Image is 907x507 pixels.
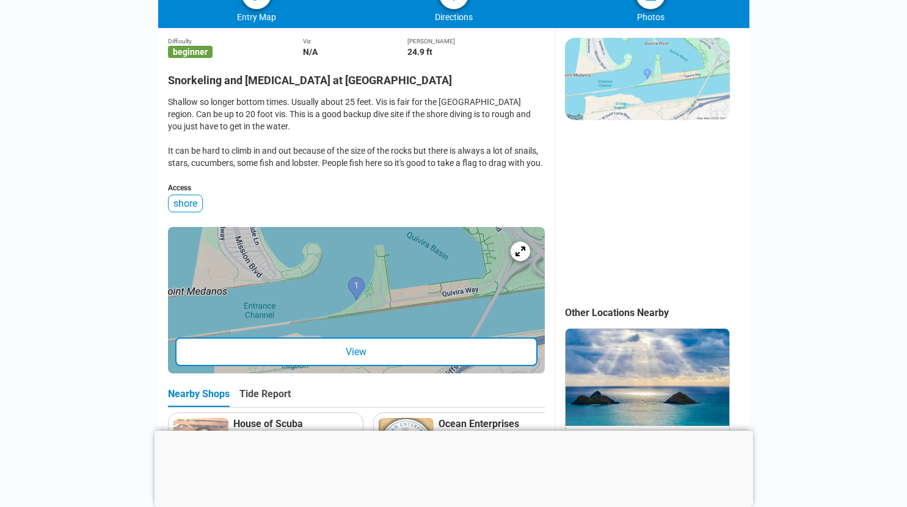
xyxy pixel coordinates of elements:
[407,38,545,45] div: [PERSON_NAME]
[407,47,545,57] div: 24.9 ft
[168,96,545,169] div: Shallow so longer bottom times. Usually about 25 feet. Vis is fair for the [GEOGRAPHIC_DATA] regi...
[233,418,358,430] a: House of Scuba
[158,12,355,22] div: Entry Map
[155,431,753,504] iframe: Advertisement
[303,38,407,45] div: Viz
[168,67,545,87] h2: Snorkeling and [MEDICAL_DATA] at [GEOGRAPHIC_DATA]
[168,227,545,373] a: entry mapView
[173,418,228,473] img: House of Scuba
[303,47,407,57] div: N/A
[355,12,552,22] div: Directions
[168,38,304,45] div: Difficulty
[565,38,730,120] img: static
[379,418,434,473] img: Ocean Enterprises
[168,388,230,407] div: Nearby Shops
[168,195,203,212] div: shore
[175,337,537,366] div: View
[168,184,545,192] div: Access
[168,46,213,58] span: beginner
[552,12,749,22] div: Photos
[239,388,291,407] div: Tide Report
[565,307,749,318] div: Other Locations Nearby
[565,132,729,285] iframe: Advertisement
[439,418,563,430] a: Ocean Enterprises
